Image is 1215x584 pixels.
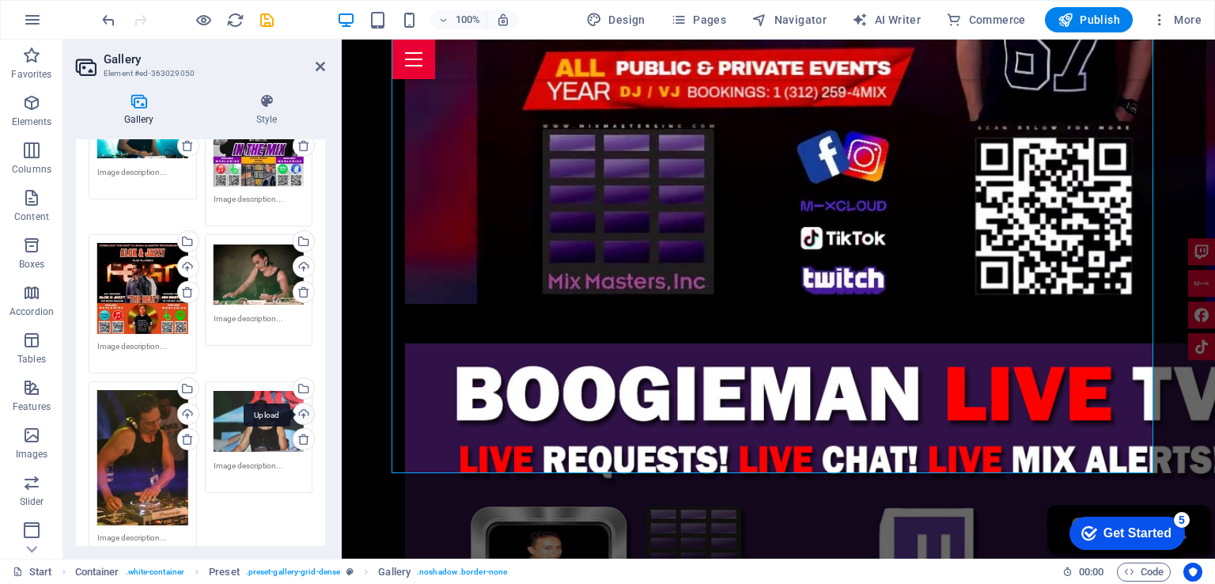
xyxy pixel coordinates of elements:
[214,97,305,188] div: INTHEMIXHOUSEQUAKEQRPOSTER1-Sy-VUBXoNDnwspAbno5K-w.jpg
[75,563,507,582] nav: breadcrumb
[1124,563,1164,582] span: Code
[16,448,48,461] p: Images
[214,243,305,306] div: BoogiemanPhoto1.jpeg
[76,93,208,127] h4: Gallery
[126,563,185,582] span: . white-container
[13,563,52,582] a: Click to cancel selection. Double-click to open Pages
[208,93,325,127] h4: Style
[342,40,1215,559] iframe: To enrich screen reader interactions, please activate Accessibility in Grammarly extension settings
[19,258,45,271] p: Boxes
[1045,7,1133,32] button: Publish
[1152,12,1202,28] span: More
[209,563,240,582] span: Click to select. Double-click to edit
[1057,509,1191,556] iframe: To enrich screen reader interactions, please activate Accessibility in Grammarly extension settings
[246,563,340,582] span: . preset-gallery-grid-dense
[293,403,315,425] a: Upload
[97,243,188,334] div: ALOKJAZZYTHEHEATPROMO-ChEf4r7J24L6um-TPBHtWA.jpg
[1062,563,1104,582] h6: Session time
[12,163,51,176] p: Columns
[9,305,54,318] p: Accordion
[346,567,354,576] i: This element is a customizable preset
[378,563,411,582] span: Click to select. Double-click to edit
[1183,563,1202,582] button: Usercentrics
[1145,7,1208,32] button: More
[104,52,325,66] h2: Gallery
[940,7,1032,32] button: Commerce
[20,495,44,508] p: Slider
[1090,566,1092,578] span: :
[11,68,51,81] p: Favorites
[75,563,119,582] span: Click to select. Double-click to edit
[214,390,305,453] div: BoogiemanPhoto4.jpeg
[946,12,1026,28] span: Commerce
[97,390,188,526] div: 21843948_10212430288045095_1270708121_o.jpg
[417,563,507,582] span: . noshadow .border-none
[14,210,49,223] p: Content
[104,66,293,81] h3: Element #ed-363029050
[846,7,927,32] button: AI Writer
[852,12,921,28] span: AI Writer
[1058,12,1120,28] span: Publish
[13,400,51,413] p: Features
[1117,563,1171,582] button: Code
[1079,563,1103,582] span: 00 00
[17,353,46,366] p: Tables
[12,116,52,128] p: Elements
